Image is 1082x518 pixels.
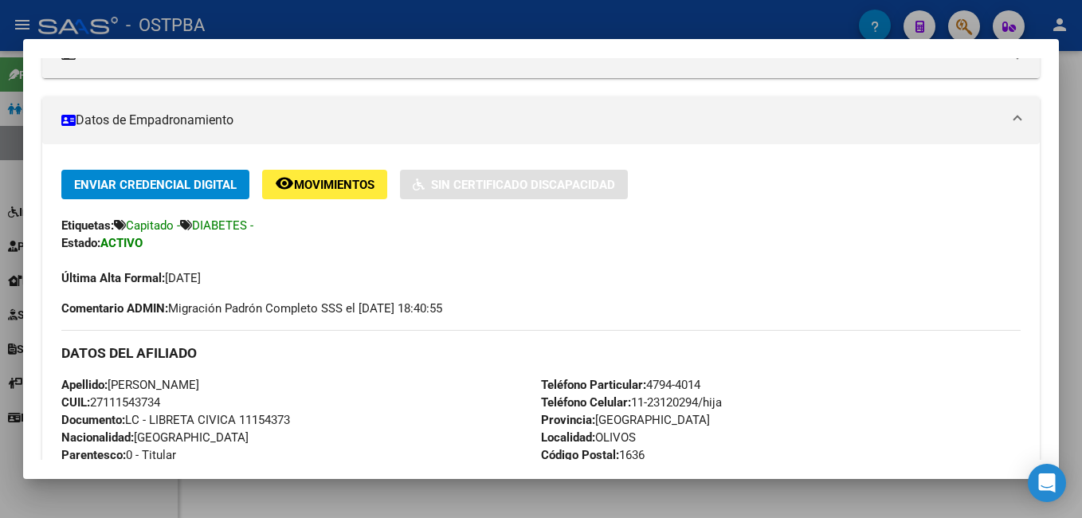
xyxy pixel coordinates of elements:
mat-icon: remove_red_eye [275,174,294,193]
strong: ACTIVO [100,236,143,250]
span: 27111543734 [61,395,160,410]
span: LC - LIBRETA CIVICA 11154373 [61,413,290,427]
strong: Documento: [61,413,125,427]
strong: Apellido: [61,378,108,392]
span: Enviar Credencial Digital [74,178,237,192]
strong: Localidad: [541,430,595,445]
strong: Última Alta Formal: [61,271,165,285]
span: DIABETES - [192,218,253,233]
mat-panel-title: Datos de Empadronamiento [61,111,1002,130]
span: 11-23120294/hija [541,395,722,410]
span: [PERSON_NAME] [61,378,199,392]
span: Capitado - [126,218,180,233]
strong: Nacionalidad: [61,430,134,445]
button: Enviar Credencial Digital [61,170,249,199]
span: Migración Padrón Completo SSS el [DATE] 18:40:55 [61,300,442,317]
strong: Teléfono Celular: [541,395,631,410]
strong: Estado: [61,236,100,250]
strong: Etiquetas: [61,218,114,233]
mat-expansion-panel-header: Datos de Empadronamiento [42,96,1040,144]
span: [GEOGRAPHIC_DATA] [61,430,249,445]
span: [GEOGRAPHIC_DATA] [541,413,710,427]
span: Sin Certificado Discapacidad [431,178,615,192]
span: [DATE] [61,271,201,285]
span: Movimientos [294,178,374,192]
span: 1636 [541,448,645,462]
strong: CUIL: [61,395,90,410]
strong: Provincia: [541,413,595,427]
div: Open Intercom Messenger [1028,464,1066,502]
strong: Comentario ADMIN: [61,301,168,316]
strong: Teléfono Particular: [541,378,646,392]
button: Sin Certificado Discapacidad [400,170,628,199]
button: Movimientos [262,170,387,199]
span: 4794-4014 [541,378,700,392]
strong: Código Postal: [541,448,619,462]
span: 0 - Titular [61,448,176,462]
strong: Parentesco: [61,448,126,462]
span: OLIVOS [541,430,636,445]
h3: DATOS DEL AFILIADO [61,344,1021,362]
